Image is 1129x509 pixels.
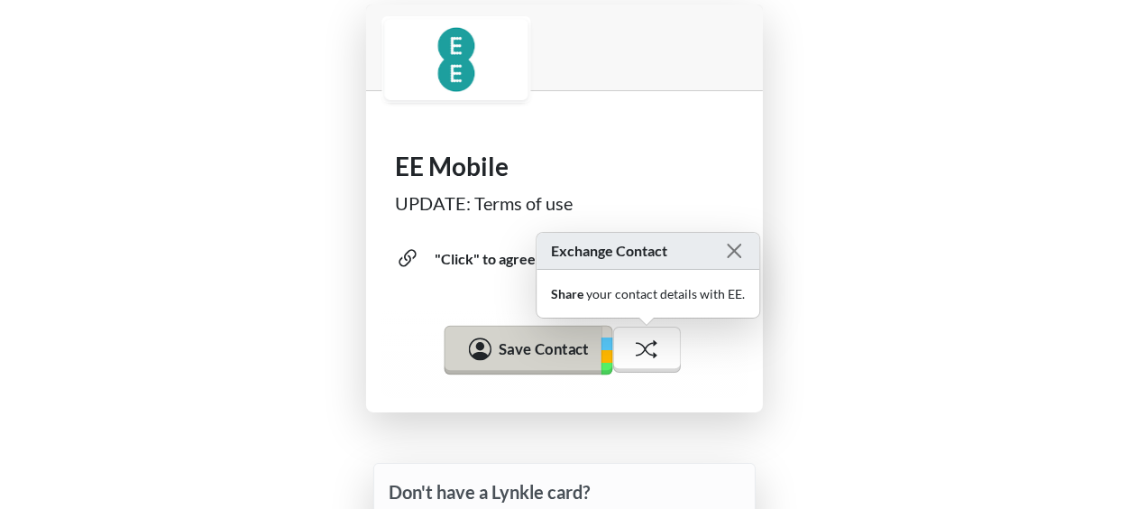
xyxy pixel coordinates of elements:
[395,190,734,217] div: UPDATE: Terms of use
[389,478,740,505] p: Don't have a Lynkle card?
[384,19,528,100] img: logo
[395,231,748,287] a: "Click" to agree to terms of use?
[551,240,667,262] span: Exchange Contact
[395,152,734,182] h1: EE Mobile
[445,325,613,374] button: Save Contact
[551,286,583,301] strong: Share
[499,339,589,357] span: Save Contact
[586,286,745,301] span: your contact details with EE .
[723,240,745,262] button: Close
[435,248,640,270] div: "Click" to agree to terms of use?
